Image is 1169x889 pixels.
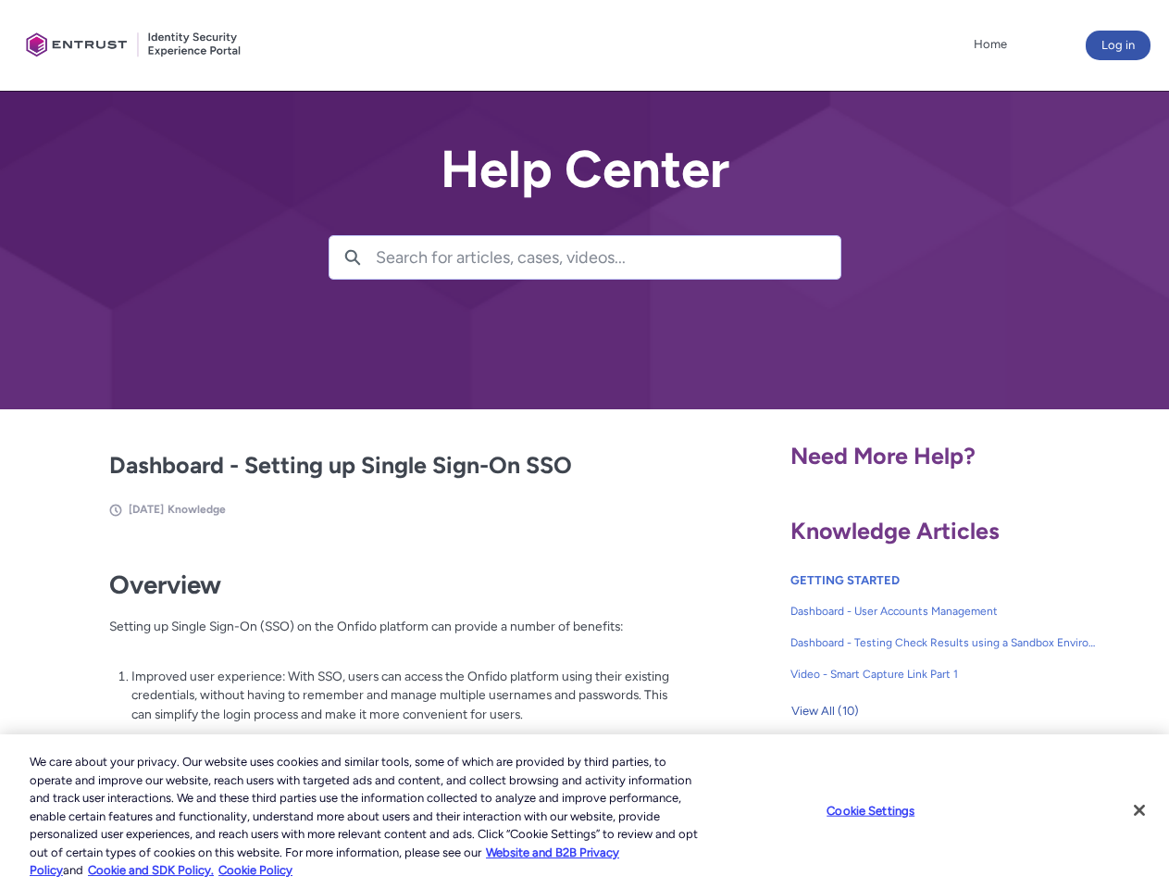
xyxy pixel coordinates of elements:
[813,792,928,829] button: Cookie Settings
[109,570,221,600] strong: Overview
[30,753,702,880] div: We care about your privacy. Our website uses cookies and similar tools, some of which are provide...
[790,573,900,587] a: GETTING STARTED
[131,667,670,724] p: Improved user experience: With SSO, users can access the Onfido platform using their existing cre...
[791,697,859,725] span: View All (10)
[129,503,164,516] span: [DATE]
[790,442,976,470] span: Need More Help?
[790,517,1000,545] span: Knowledge Articles
[109,617,670,655] p: Setting up Single Sign-On (SSO) on the Onfido platform can provide a number of benefits:
[790,666,1098,682] span: Video - Smart Capture Link Part 1
[790,696,860,726] button: View All (10)
[88,863,214,877] a: Cookie and SDK Policy.
[168,501,226,518] li: Knowledge
[218,863,292,877] a: Cookie Policy
[790,595,1098,627] a: Dashboard - User Accounts Management
[330,236,376,279] button: Search
[790,627,1098,658] a: Dashboard - Testing Check Results using a Sandbox Environment
[1119,790,1160,831] button: Close
[329,141,841,198] h2: Help Center
[790,603,1098,620] span: Dashboard - User Accounts Management
[109,448,670,483] h2: Dashboard - Setting up Single Sign-On SSO
[1086,31,1150,60] button: Log in
[790,634,1098,651] span: Dashboard - Testing Check Results using a Sandbox Environment
[376,236,840,279] input: Search for articles, cases, videos...
[969,31,1012,58] a: Home
[790,658,1098,690] a: Video - Smart Capture Link Part 1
